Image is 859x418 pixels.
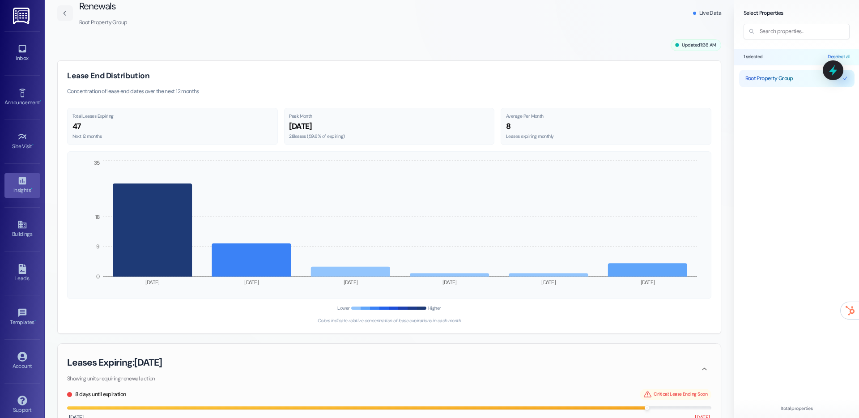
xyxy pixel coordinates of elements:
[67,70,199,81] h3: Lease End Distribution
[4,261,40,286] a: Leads
[72,121,273,132] div: 47
[75,391,126,399] span: 8 days until expiration
[4,41,40,65] a: Inbox
[67,375,162,383] p: Showing units requiring renewal action
[541,278,556,286] tspan: [DATE]
[739,70,855,87] button: Root Property Group
[79,19,127,27] p: Root Property Group
[682,42,716,48] span: Updated 11:36 AM
[506,113,706,119] div: Average Per Month
[4,129,40,154] a: Site Visit •
[72,113,273,119] div: Total Leases Expiring
[289,113,489,119] div: Peak Month
[428,305,441,311] span: Higher
[289,121,489,132] div: [DATE]
[72,133,273,140] div: Next 12 months
[31,186,32,192] span: •
[95,213,100,220] tspan: 18
[40,98,41,104] span: •
[289,133,489,140] div: 28 leases ( 59.6 % of expiring)
[4,349,40,373] a: Account
[740,405,853,412] p: 1 total properties
[13,8,31,24] img: ResiDesk Logo
[344,278,358,286] tspan: [DATE]
[697,363,712,377] button: Collapse section
[4,393,40,417] a: Support
[145,278,160,286] tspan: [DATE]
[641,278,655,286] tspan: [DATE]
[744,24,850,39] input: Search properties...
[67,318,711,324] div: Colors indicate relative concentration of lease expirations in each month
[337,305,349,311] span: Lower
[96,273,100,280] tspan: 0
[442,278,457,286] tspan: [DATE]
[744,9,850,17] h3: Select Properties
[699,9,722,17] span: Live Data
[96,243,99,250] tspan: 9
[506,121,706,132] div: 8
[744,54,763,60] span: 1 selected
[34,318,36,324] span: •
[828,54,850,60] button: Deselect all
[4,173,40,197] a: Insights •
[67,88,199,96] p: Concentration of lease end dates over the next 12 months
[94,159,100,166] tspan: 35
[745,75,793,83] span: Root Property Group
[67,356,162,369] h3: Leases Expiring: [DATE]
[506,133,706,140] div: Leases expiring monthly
[244,278,259,286] tspan: [DATE]
[32,142,34,148] span: •
[4,305,40,329] a: Templates •
[4,217,40,241] a: Buildings
[640,389,711,400] div: Critical: Lease Ending Soon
